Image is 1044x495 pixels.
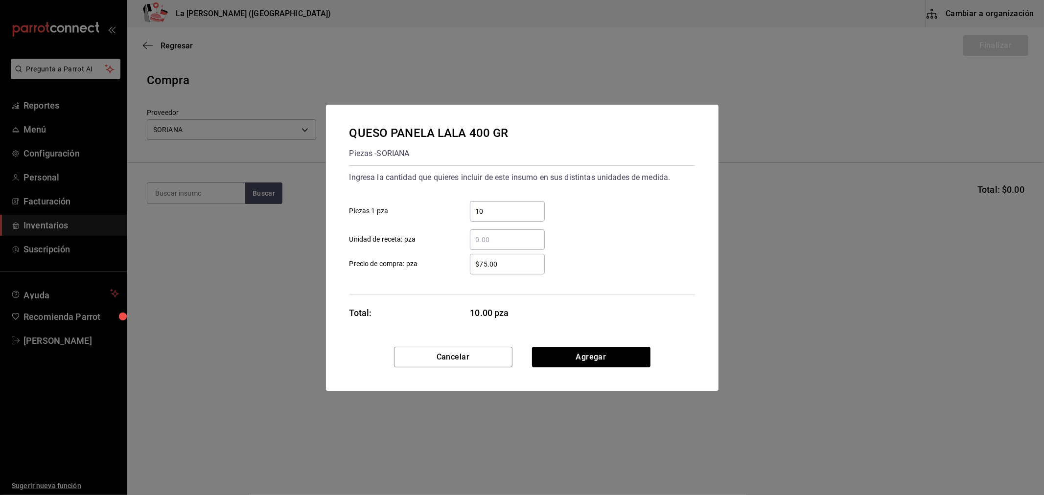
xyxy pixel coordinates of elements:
span: Precio de compra: pza [349,259,418,269]
span: Piezas 1 pza [349,206,389,216]
div: QUESO PANELA LALA 400 GR [349,124,509,142]
span: Unidad de receta: pza [349,234,416,245]
input: Unidad de receta: pza [470,234,545,246]
input: Precio de compra: pza [470,258,545,270]
div: Total: [349,306,372,319]
button: Cancelar [394,347,512,367]
input: Piezas 1 pza [470,205,545,217]
div: Ingresa la cantidad que quieres incluir de este insumo en sus distintas unidades de medida. [349,170,695,185]
span: 10.00 pza [470,306,545,319]
div: Piezas - SORIANA [349,146,509,161]
button: Agregar [532,347,650,367]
